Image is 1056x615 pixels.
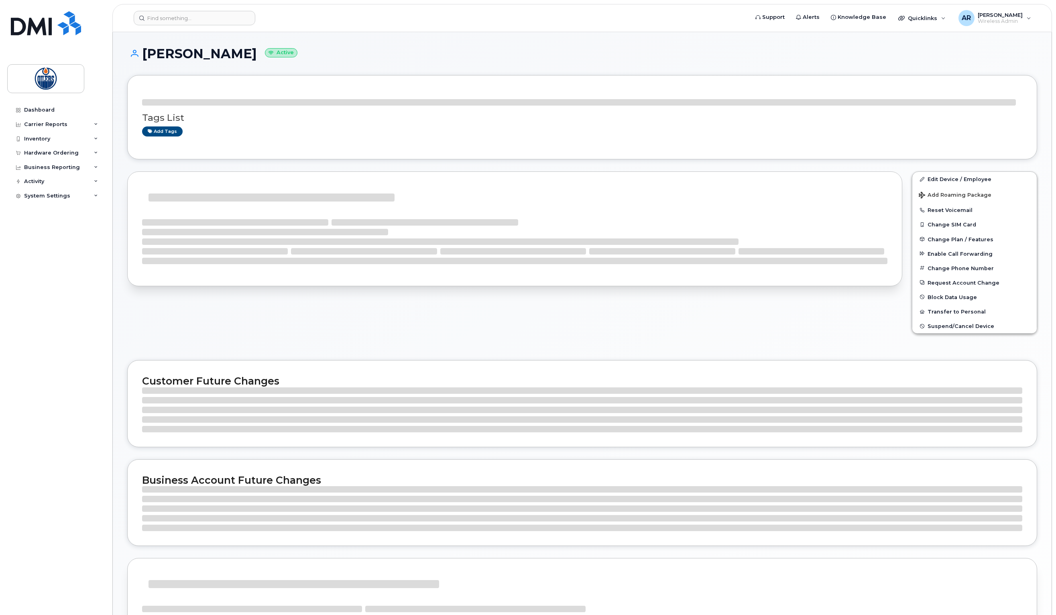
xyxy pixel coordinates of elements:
button: Change Plan / Features [912,232,1037,246]
span: Suspend/Cancel Device [928,323,994,329]
button: Suspend/Cancel Device [912,319,1037,333]
button: Request Account Change [912,275,1037,290]
span: Enable Call Forwarding [928,250,993,257]
span: Change Plan / Features [928,236,993,242]
span: Add Roaming Package [919,192,991,200]
button: Change Phone Number [912,261,1037,275]
small: Active [265,48,297,57]
a: Edit Device / Employee [912,172,1037,186]
button: Transfer to Personal [912,304,1037,319]
h2: Customer Future Changes [142,375,1022,387]
button: Block Data Usage [912,290,1037,304]
button: Change SIM Card [912,217,1037,232]
button: Reset Voicemail [912,203,1037,217]
a: Add tags [142,126,183,136]
h1: [PERSON_NAME] [127,47,1037,61]
h3: Tags List [142,113,1022,123]
h2: Business Account Future Changes [142,474,1022,486]
button: Enable Call Forwarding [912,246,1037,261]
button: Add Roaming Package [912,186,1037,203]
